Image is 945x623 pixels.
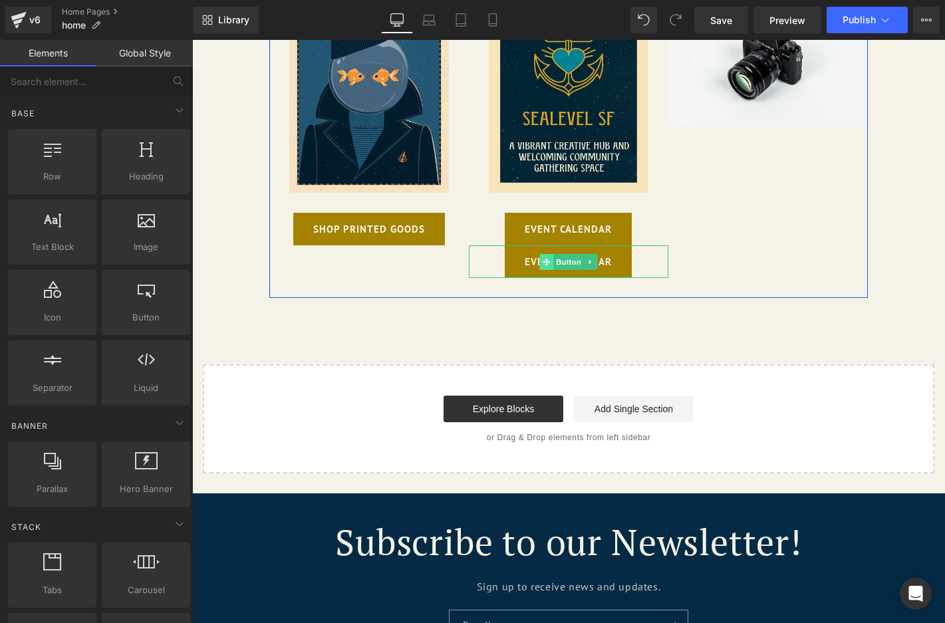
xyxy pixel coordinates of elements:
[12,583,92,597] span: Tabs
[96,40,193,66] a: Global Style
[12,170,92,184] span: Row
[106,583,186,597] span: Carousel
[62,20,86,31] span: home
[27,11,43,29] div: v6
[466,570,495,601] button: Subscribe
[361,214,392,230] span: Button
[10,107,36,120] span: Base
[10,420,49,432] span: Banner
[106,381,186,395] span: Liquid
[10,521,43,533] span: Stack
[12,482,92,496] span: Parallax
[769,13,805,27] span: Preview
[382,356,501,382] a: Add Single Section
[62,7,193,17] a: Home Pages
[12,240,92,254] span: Text Block
[106,482,186,496] span: Hero Banner
[313,205,440,238] a: EVENT CALENDAR
[753,7,821,33] a: Preview
[445,7,477,33] a: Tablet
[827,7,908,33] button: Publish
[12,381,92,395] span: Separator
[900,578,932,610] div: Open Intercom Messenger
[392,214,406,230] a: Expand / Collapse
[257,570,495,600] input: Email
[843,15,876,25] span: Publish
[193,7,259,33] a: New Library
[60,480,693,524] h2: Subscribe to our Newsletter!
[106,170,186,184] span: Heading
[218,14,249,26] span: Library
[5,7,51,33] a: v6
[913,7,940,33] button: More
[477,7,509,33] a: Mobile
[381,7,413,33] a: Desktop
[106,311,186,324] span: Button
[251,356,371,382] a: Explore Blocks
[144,537,609,557] p: Sign up to receive news and updates.
[101,173,253,205] a: SHOP PRINTED GOODS
[12,311,92,324] span: Icon
[710,13,732,27] span: Save
[630,7,657,33] button: Undo
[413,7,445,33] a: Laptop
[106,240,186,254] span: Image
[313,173,440,205] a: EVENT CALENDAR
[32,393,721,402] p: or Drag & Drop elements from left sidebar
[662,7,689,33] button: Redo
